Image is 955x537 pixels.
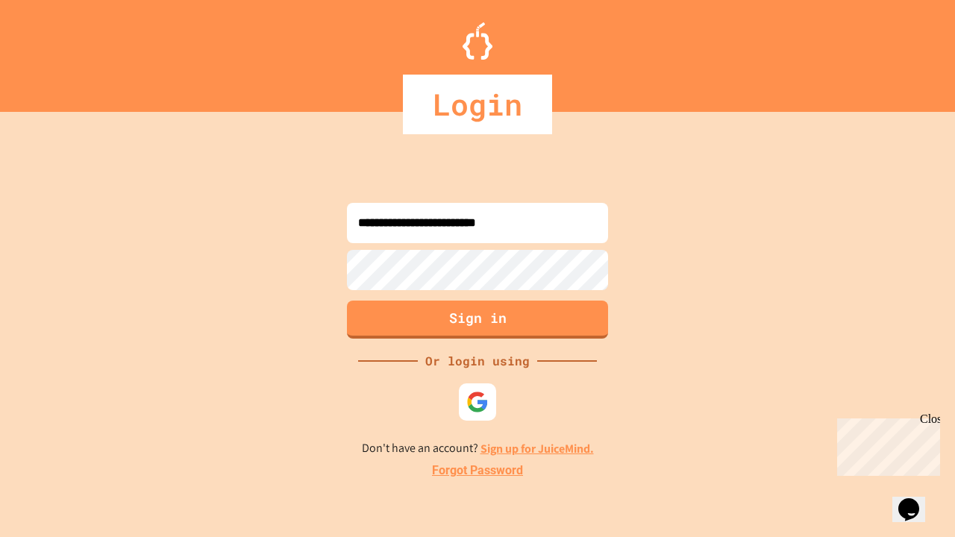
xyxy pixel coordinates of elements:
img: google-icon.svg [466,391,489,413]
a: Forgot Password [432,462,523,480]
div: Or login using [418,352,537,370]
div: Login [403,75,552,134]
button: Sign in [347,301,608,339]
img: Logo.svg [463,22,492,60]
iframe: chat widget [831,412,940,476]
div: Chat with us now!Close [6,6,103,95]
p: Don't have an account? [362,439,594,458]
a: Sign up for JuiceMind. [480,441,594,456]
iframe: chat widget [892,477,940,522]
